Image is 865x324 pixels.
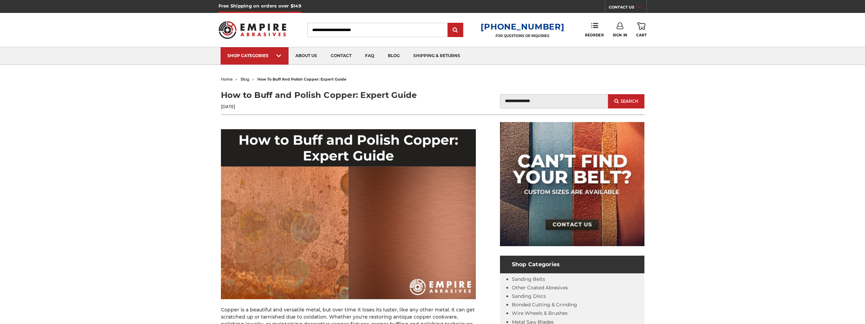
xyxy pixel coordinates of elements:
img: Empire Abrasives [219,17,287,43]
a: faq [358,47,381,65]
a: Sanding Discs [512,293,546,299]
a: Sanding Belts [512,276,545,282]
a: Other Coated Abrasives [512,285,568,291]
a: blog [381,47,406,65]
button: Search [608,94,644,108]
span: Cart [636,33,646,37]
img: promo banner for custom belts. [500,122,644,246]
span: Reorder [585,33,604,37]
span: Search [621,99,638,104]
a: CONTACT US [609,3,646,13]
a: Cart [636,22,646,37]
h1: How to Buff and Polish Copper: Expert Guide [221,89,433,101]
a: Bonded Cutting & Grinding [512,302,577,308]
p: [DATE] [221,104,433,110]
a: Wire Wheels & Brushes [512,310,568,316]
p: FOR QUESTIONS OR INQUIRIES [481,34,564,38]
input: Submit [449,23,462,37]
a: home [221,77,233,82]
a: shipping & returns [406,47,467,65]
a: about us [289,47,324,65]
div: SHOP CATEGORIES [227,53,282,58]
span: Sign In [613,33,627,37]
img: How to buff and polish copper: expert guide [221,129,476,299]
a: [PHONE_NUMBER] [481,22,564,32]
span: how to buff and polish copper: expert guide [257,77,346,82]
h4: Shop Categories [500,256,644,273]
a: Reorder [585,22,604,37]
a: contact [324,47,358,65]
a: blog [241,77,249,82]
